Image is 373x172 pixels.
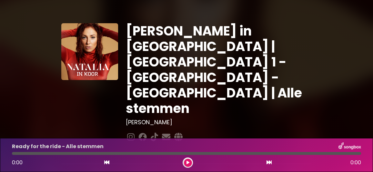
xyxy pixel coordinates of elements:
[12,159,23,166] span: 0:00
[126,23,312,116] h1: [PERSON_NAME] in [GEOGRAPHIC_DATA] | [GEOGRAPHIC_DATA] 1 - [GEOGRAPHIC_DATA] - [GEOGRAPHIC_DATA] ...
[338,142,361,151] img: songbox-logo-white.png
[12,143,104,150] p: Ready for the ride - Alle stemmen
[350,159,361,167] span: 0:00
[61,23,118,80] img: YTVS25JmS9CLUqXqkEhs
[126,119,312,126] h3: [PERSON_NAME]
